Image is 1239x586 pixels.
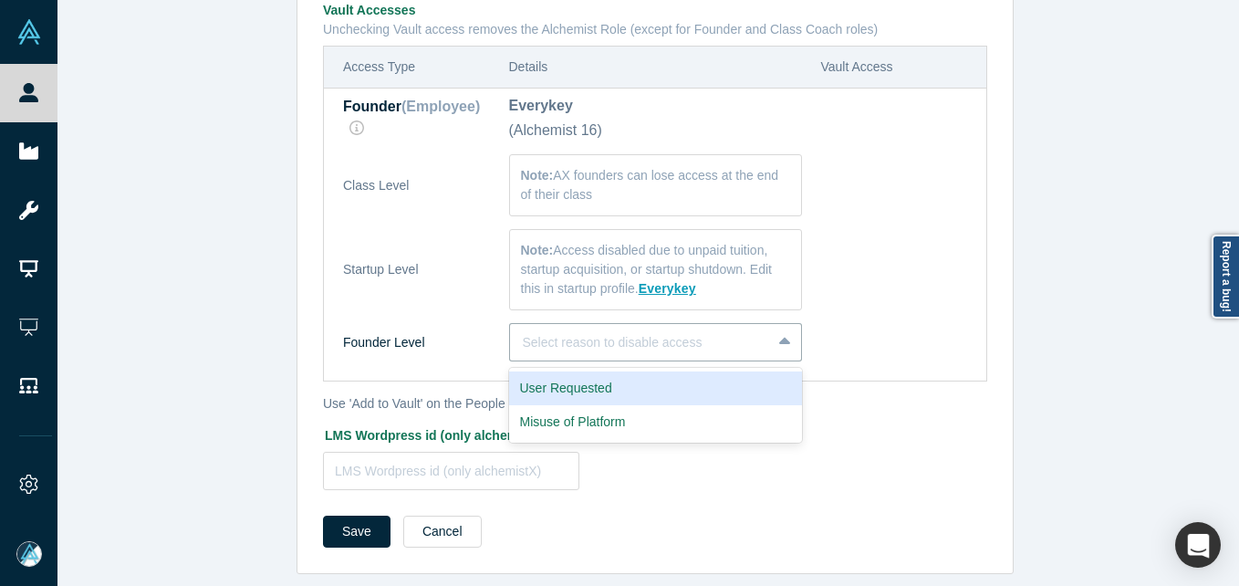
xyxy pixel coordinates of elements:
img: Mia Scott's Account [16,541,42,567]
input: LMS Wordpress id (only alchemistX) [323,452,579,490]
div: Access disabled due to unpaid tuition, startup acquisition, or startup shutdown. Edit this in sta... [509,229,802,310]
div: Select reason to disable access [523,333,758,352]
a: Everykey [639,281,696,296]
div: Access Type [324,58,509,77]
span: Everykey [509,95,602,120]
button: Save [323,516,390,548]
div: Founder [343,96,490,140]
div: AX founders can lose access at the end of their class [509,154,802,216]
img: Alchemist Vault Logo [16,19,42,45]
strong: Note: [521,168,554,183]
button: Cancel [403,516,482,548]
p: Use 'Add to Vault' on the People page to send invites or reminders. [323,394,987,413]
div: Details [509,58,821,77]
div: Startup Level [324,260,509,279]
div: Founder Level [324,333,509,352]
label: LMS Wordpress id (only alchemistX) [323,420,987,445]
div: User Requested [509,371,802,405]
div: Misuse of Platform [509,405,802,439]
div: Class Level [324,176,509,195]
div: Vault Access [821,58,987,77]
span: ( Employee ) [401,99,480,114]
strong: Note: [521,243,554,257]
p: Unchecking Vault access removes the Alchemist Role (except for Founder and Class Coach roles) [323,20,987,39]
span: ( Alchemist 16 ) [509,120,602,141]
a: Report a bug! [1212,235,1239,319]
